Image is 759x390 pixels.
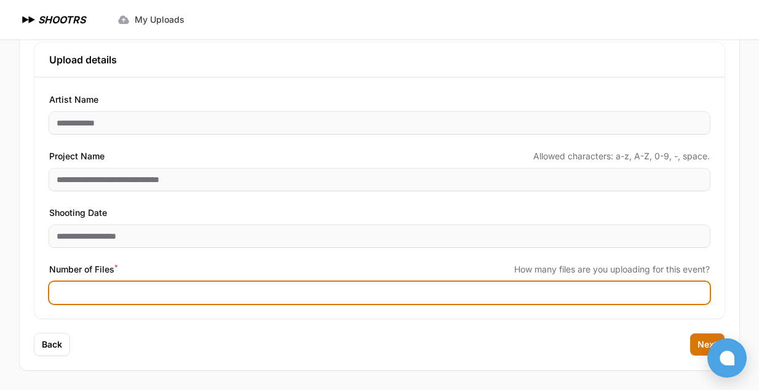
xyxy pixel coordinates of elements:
span: Shooting Date [49,205,107,220]
button: Back [34,333,70,356]
span: Back [42,338,62,351]
span: How many files are you uploading for this event? [514,263,710,276]
span: Artist Name [49,92,98,107]
span: My Uploads [135,14,185,26]
a: My Uploads [110,9,192,31]
span: Number of Files [49,262,117,277]
img: SHOOTRS [20,12,38,27]
span: Allowed characters: a-z, A-Z, 0-9, -, space. [533,150,710,162]
span: Next [697,338,717,351]
button: Open chat window [707,338,747,378]
h3: Upload details [49,52,710,67]
h1: SHOOTRS [38,12,85,27]
a: SHOOTRS SHOOTRS [20,12,85,27]
button: Next [690,333,725,356]
span: Project Name [49,149,105,164]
